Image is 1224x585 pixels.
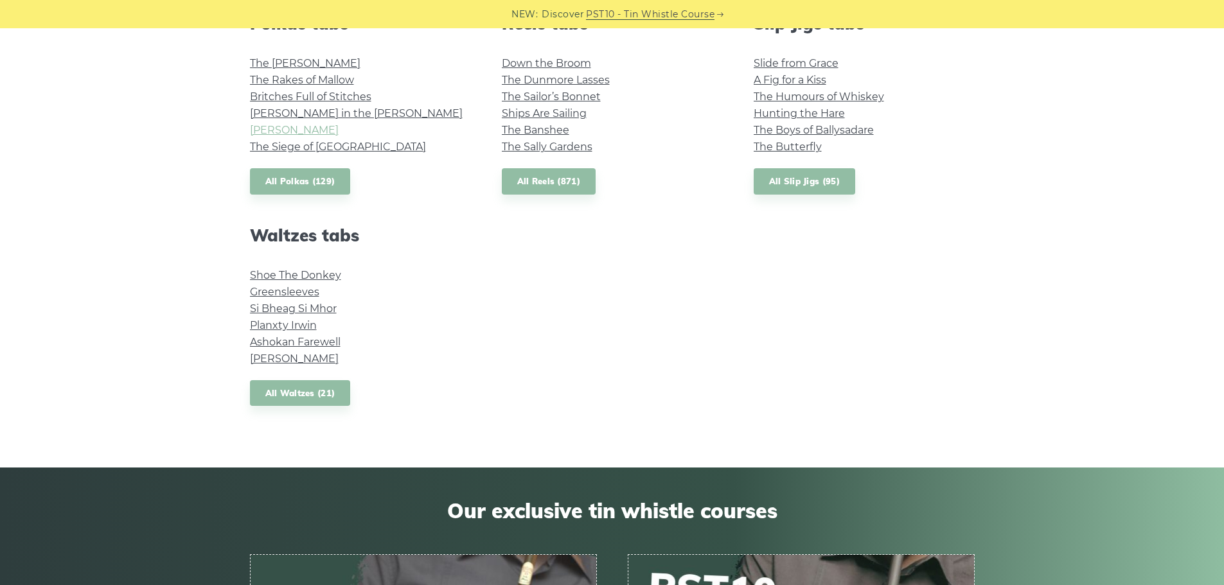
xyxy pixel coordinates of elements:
[754,74,826,86] a: A Fig for a Kiss
[502,74,610,86] a: The Dunmore Lasses
[250,141,426,153] a: The Siege of [GEOGRAPHIC_DATA]
[250,319,317,331] a: Planxty Irwin
[250,124,339,136] a: [PERSON_NAME]
[754,168,855,195] a: All Slip Jigs (95)
[542,7,584,22] span: Discover
[754,13,975,33] h2: Slip Jigs tabs
[250,74,354,86] a: The Rakes of Mallow
[250,168,351,195] a: All Polkas (129)
[502,124,569,136] a: The Banshee
[502,107,587,119] a: Ships Are Sailing
[250,498,975,523] span: Our exclusive tin whistle courses
[754,91,884,103] a: The Humours of Whiskey
[502,141,592,153] a: The Sally Gardens
[250,57,360,69] a: The [PERSON_NAME]
[250,107,463,119] a: [PERSON_NAME] in the [PERSON_NAME]
[250,286,319,298] a: Greensleeves
[754,124,874,136] a: The Boys of Ballysadare
[754,57,838,69] a: Slide from Grace
[754,141,822,153] a: The Butterfly
[754,107,845,119] a: Hunting the Hare
[502,168,596,195] a: All Reels (871)
[250,353,339,365] a: [PERSON_NAME]
[502,57,591,69] a: Down the Broom
[502,91,601,103] a: The Sailor’s Bonnet
[586,7,714,22] a: PST10 - Tin Whistle Course
[250,336,341,348] a: Ashokan Farewell
[250,269,341,281] a: Shoe The Donkey
[250,302,337,315] a: Si­ Bheag Si­ Mhor
[250,13,471,33] h2: Polkas tabs
[250,91,371,103] a: Britches Full of Stitches
[250,225,471,245] h2: Waltzes tabs
[250,380,351,406] a: All Waltzes (21)
[502,13,723,33] h2: Reels tabs
[511,7,538,22] span: NEW:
